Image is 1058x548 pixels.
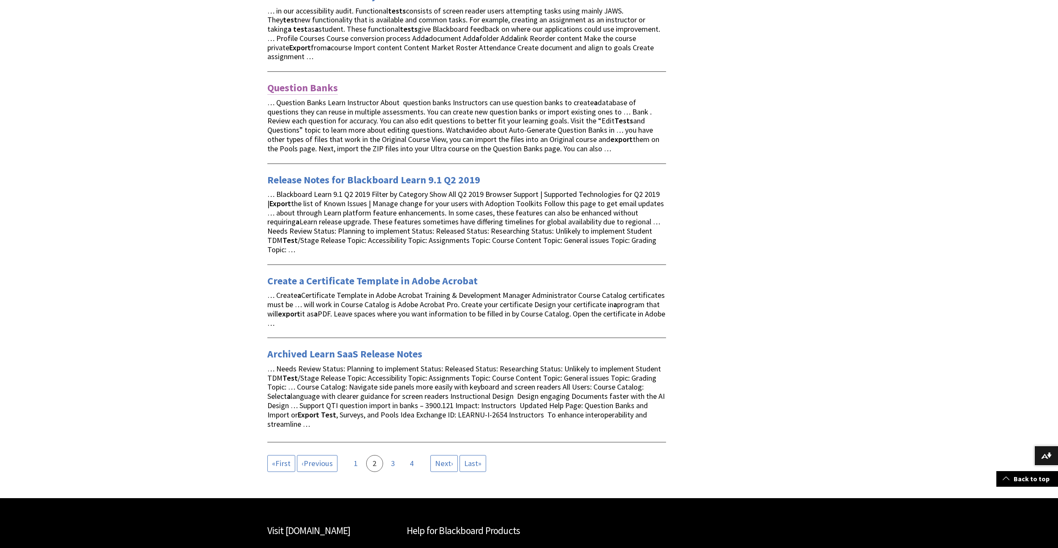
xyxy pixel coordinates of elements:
[269,199,291,208] strong: Export
[267,6,660,62] span: … in our accessibility audit. Functional consists of screen reader users attempting tasks using m...
[615,116,633,125] strong: Tests
[267,347,422,361] a: Archived Learn SaaS Release Notes
[298,410,319,420] strong: Export
[610,134,633,144] strong: export
[403,455,420,472] a: 4
[293,24,307,34] strong: test
[996,471,1058,487] a: Back to top
[464,458,481,468] span: »
[435,458,451,468] span: Next
[289,43,311,52] strong: Export
[302,458,333,468] span: ‹
[288,24,291,34] strong: a
[613,300,617,309] strong: a
[425,33,429,43] strong: a
[513,33,517,43] strong: a
[476,33,479,43] strong: a
[466,125,470,135] strong: a
[296,217,299,226] strong: a
[283,235,298,245] strong: Test
[400,24,418,34] strong: tests
[272,458,291,468] span: «
[267,189,664,254] span: … Blackboard Learn 9.1 Q2 2019 Filter by Category Show All Q2 2019 Browser Support | Supported Te...
[267,81,338,95] a: Question Banks
[464,458,478,468] span: Last
[287,391,291,401] strong: a
[283,373,298,383] strong: Test
[283,15,297,25] strong: test
[594,98,598,107] strong: a
[314,309,318,319] strong: a
[385,455,402,472] a: 3
[388,6,406,16] strong: tests
[267,290,665,327] span: … Create Certificate Template in Adobe Acrobat Training & Development Manager Administrator Cours...
[327,43,331,52] strong: a
[304,458,333,468] span: Previous
[321,410,336,420] strong: Test
[267,98,659,153] span: … Question Banks Learn Instructor About question banks Instructors can use question banks to crea...
[267,274,478,288] a: Create a Certificate Template in Adobe Acrobat
[366,455,383,472] a: 2
[315,24,318,34] strong: a
[435,458,453,468] span: ›
[297,290,301,300] strong: a
[267,173,480,187] a: Release Notes for Blackboard Learn 9.1 Q2 2019
[267,524,351,537] a: Visit [DOMAIN_NAME]
[407,523,652,538] h2: Help for Blackboard Products
[275,458,291,468] span: First
[278,309,300,319] strong: export
[348,455,364,472] a: 1
[267,364,665,429] span: … Needs Review Status: Planning to implement Status: Released Status: Researching Status: Unlikel...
